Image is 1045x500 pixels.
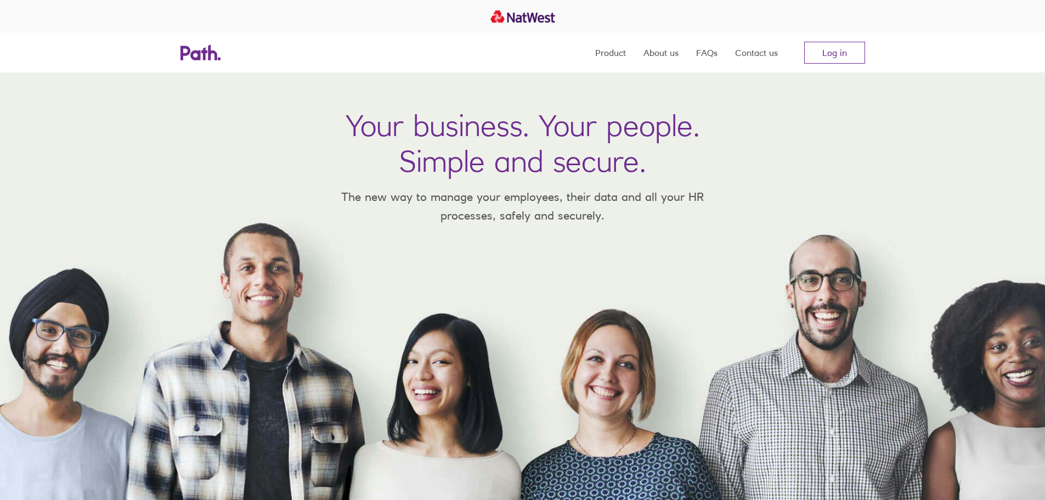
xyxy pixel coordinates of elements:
a: FAQs [696,33,718,72]
p: The new way to manage your employees, their data and all your HR processes, safely and securely. [325,188,720,224]
h1: Your business. Your people. Simple and secure. [346,108,700,179]
a: Contact us [735,33,778,72]
a: Product [595,33,626,72]
a: Log in [804,42,865,64]
a: About us [643,33,679,72]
